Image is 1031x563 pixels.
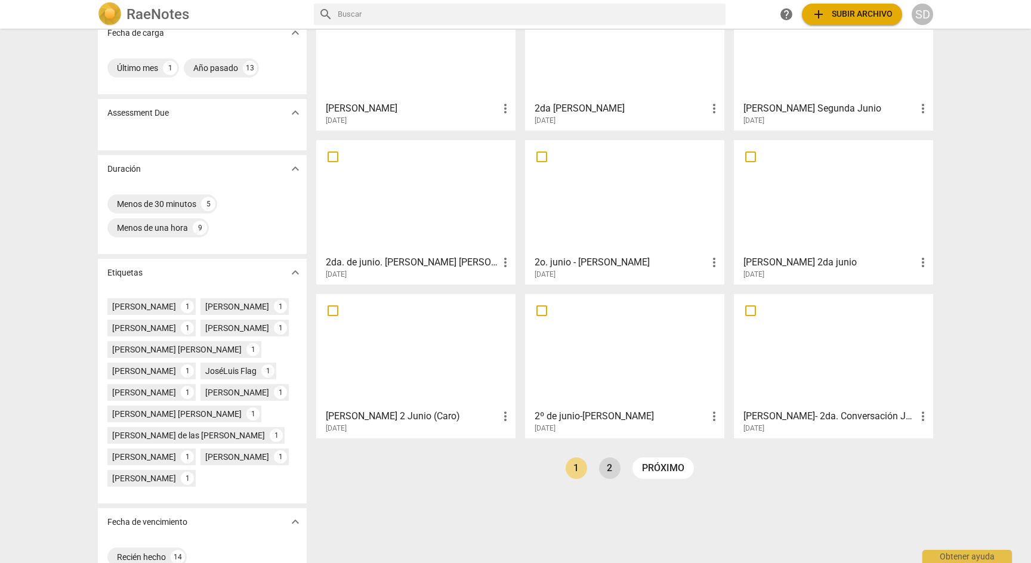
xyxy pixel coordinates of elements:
span: help [779,7,794,21]
div: 1 [163,61,177,75]
a: 2o. junio - [PERSON_NAME][DATE] [529,144,720,279]
div: 1 [246,407,260,420]
div: [PERSON_NAME] [PERSON_NAME] [112,408,242,420]
div: Año pasado [193,62,238,74]
span: more_vert [707,101,721,116]
h3: 2º de junio-Lourdes Pereyra [535,409,707,423]
div: [PERSON_NAME] [112,301,176,313]
span: more_vert [707,409,721,423]
button: Mostrar más [286,104,304,122]
div: 1 [270,429,283,442]
div: [PERSON_NAME] de las [PERSON_NAME] [112,429,265,441]
div: 1 [261,364,274,378]
div: 1 [181,364,194,378]
a: [PERSON_NAME]- 2da. Conversación Junio[DATE] [738,298,929,433]
span: more_vert [916,255,930,270]
span: expand_more [288,515,302,529]
span: more_vert [498,101,513,116]
h3: 2da Junio FRANCO CABRINO [535,101,707,116]
p: Fecha de vencimiento [107,516,187,528]
span: more_vert [498,255,513,270]
h2: RaeNotes [126,6,189,23]
div: [PERSON_NAME] [112,365,176,377]
button: Mostrar más [286,513,304,531]
button: Subir [802,4,902,25]
div: 5 [201,197,215,211]
a: Page 1 is your current page [566,457,587,479]
span: [DATE] [743,270,764,280]
div: 1 [246,343,260,356]
div: [PERSON_NAME] [PERSON_NAME] [112,344,242,355]
img: Logo [98,2,122,26]
div: 1 [181,450,194,463]
h3: Viviana- 2da. Conversación Junio [743,409,916,423]
p: Duración [107,163,141,175]
a: próximo [632,457,694,479]
a: [PERSON_NAME] 2 Junio (Caro)[DATE] [320,298,511,433]
a: LogoRaeNotes [98,2,304,26]
div: Obtener ayuda [922,550,1012,563]
a: Page 2 [599,457,621,479]
span: expand_more [288,265,302,280]
button: Mostrar más [286,24,304,42]
span: [DATE] [743,116,764,126]
span: more_vert [916,101,930,116]
span: add [811,7,826,21]
div: 1 [274,321,287,335]
span: [DATE] [535,270,555,280]
div: [PERSON_NAME] [112,451,176,463]
h3: 2da. de junio. Inés García Montero [326,255,498,270]
span: [DATE] [326,116,347,126]
button: Mostrar más [286,264,304,281]
span: [DATE] [535,423,555,434]
div: [PERSON_NAME] [112,386,176,398]
span: expand_more [288,162,302,176]
div: Menos de 30 minutos [117,198,196,210]
div: 13 [243,61,257,75]
div: [PERSON_NAME] [205,301,269,313]
a: [PERSON_NAME] 2da junio[DATE] [738,144,929,279]
h3: 2o. junio - Claudia Ramirez [535,255,707,270]
a: 2da. de junio. [PERSON_NAME] [PERSON_NAME][DATE] [320,144,511,279]
div: Recién hecho [117,551,166,563]
h3: Cynthia Castaneda Segunda Junio [743,101,916,116]
span: expand_more [288,26,302,40]
div: 1 [274,386,287,399]
h3: Lucy correa [326,101,498,116]
div: [PERSON_NAME] [112,322,176,334]
span: expand_more [288,106,302,120]
p: Etiquetas [107,267,143,279]
span: more_vert [707,255,721,270]
span: [DATE] [743,423,764,434]
div: Último mes [117,62,158,74]
div: JoséLuis Flag [205,365,257,377]
span: more_vert [498,409,513,423]
div: [PERSON_NAME] [205,386,269,398]
div: [PERSON_NAME] [205,451,269,463]
div: Menos de una hora [117,222,188,234]
div: 1 [181,321,194,335]
span: [DATE] [535,116,555,126]
div: 1 [181,386,194,399]
p: Fecha de carga [107,27,164,39]
span: search [319,7,333,21]
button: SD [912,4,933,25]
span: [DATE] [326,423,347,434]
div: [PERSON_NAME] [112,472,176,484]
div: [PERSON_NAME] [205,322,269,334]
div: 1 [274,300,287,313]
a: Obtener ayuda [776,4,797,25]
div: 1 [181,300,194,313]
span: Subir archivo [811,7,893,21]
a: 2º de junio-[PERSON_NAME][DATE] [529,298,720,433]
h3: Graciela Soraide 2da junio [743,255,916,270]
div: 1 [181,472,194,485]
span: [DATE] [326,270,347,280]
button: Mostrar más [286,160,304,178]
div: 1 [274,450,287,463]
span: more_vert [916,409,930,423]
input: Buscar [338,5,721,24]
p: Assessment Due [107,107,169,119]
div: 9 [193,221,207,235]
